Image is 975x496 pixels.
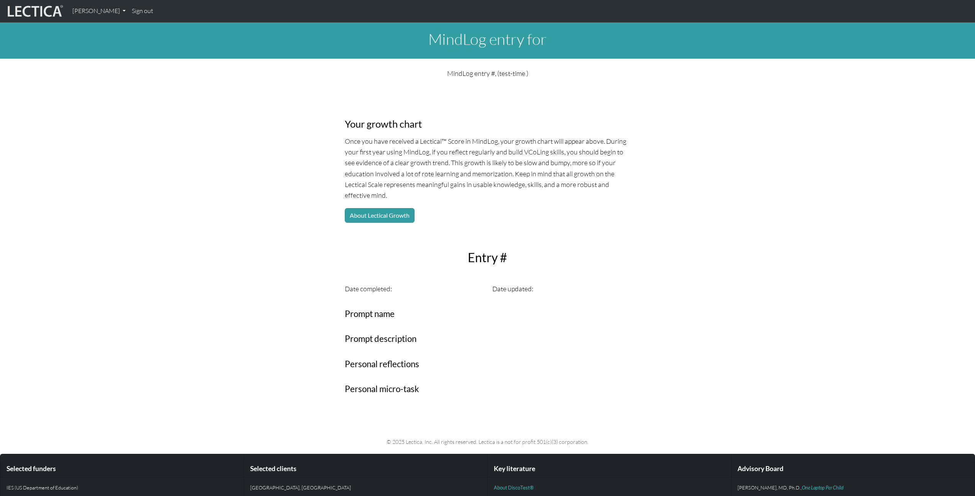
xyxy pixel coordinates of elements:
div: Key literature [488,460,731,478]
p: [GEOGRAPHIC_DATA], [GEOGRAPHIC_DATA] [250,484,481,491]
div: Selected funders [0,460,244,478]
a: One Laptop Per Child [802,485,844,491]
h3: Prompt description [345,334,631,344]
div: Advisory Board [731,460,975,478]
p: © 2025 Lectica, Inc. All rights reserved. Lectica is a not for profit 501(c)(3) corporation. [239,437,736,446]
a: Sign out [129,3,156,19]
a: [PERSON_NAME] [69,3,129,19]
a: About DiscoTest® [494,485,534,491]
p: MindLog entry #, (test-time ) [345,68,631,79]
div: Selected clients [244,460,487,478]
p: IES (US Department of Education) [7,484,238,491]
div: Date updated: [488,283,635,294]
h3: Your growth chart [345,118,631,130]
h3: Personal micro-task [345,384,631,394]
label: Date completed: [345,283,392,294]
h2: Entry # [340,250,635,265]
img: lecticalive [6,4,63,18]
h3: Prompt name [345,309,631,319]
button: About Lectical Growth [345,208,415,223]
p: [PERSON_NAME], MD, Ph.D., [737,484,968,491]
p: Once you have received a Lectical™ Score in MindLog, your growth chart will appear above. During ... [345,136,631,200]
h3: Personal reflections [345,359,631,370]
